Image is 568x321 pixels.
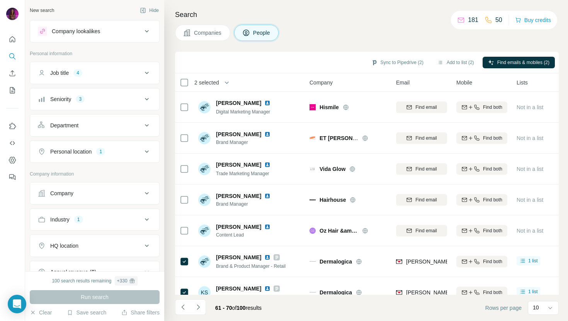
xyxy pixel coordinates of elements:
[310,79,333,86] span: Company
[483,57,555,68] button: Find emails & mobiles (2)
[483,135,502,142] span: Find both
[30,171,160,177] p: Company information
[310,292,316,293] img: Logo of Dermalogica
[533,304,539,311] p: 10
[216,223,261,231] span: [PERSON_NAME]
[216,285,261,292] span: [PERSON_NAME]
[50,122,78,129] div: Department
[320,196,346,204] span: Hairhouse
[396,258,402,265] img: provider findymail logo
[456,287,507,298] button: Find both
[310,197,316,203] img: Logo of Hairhouse
[517,197,543,203] span: Not in a list
[67,309,106,316] button: Save search
[198,163,211,175] img: Avatar
[216,231,274,238] span: Content Lead
[52,27,100,35] div: Company lookalikes
[396,163,447,175] button: Find email
[175,299,190,315] button: Navigate to previous page
[264,224,270,230] img: LinkedIn logo
[396,194,447,206] button: Find email
[6,136,19,150] button: Use Surfe API
[483,166,502,172] span: Find both
[320,165,345,173] span: Vida Glow
[310,137,316,139] img: Logo of ET Browne Drug Co. Inc.
[30,116,159,135] button: Department
[215,305,232,311] span: 61 - 70
[415,196,437,203] span: Find email
[216,293,280,300] span: Brand Manager
[320,227,358,235] span: Oz Hair &amp; Beauty
[320,258,352,265] span: Dermalogica
[198,255,211,268] img: Avatar
[6,32,19,46] button: Quick start
[50,242,78,250] div: HQ location
[456,225,507,237] button: Find both
[528,257,538,264] span: 1 list
[117,277,128,284] div: + 330
[415,104,437,111] span: Find email
[198,225,211,237] img: Avatar
[190,299,206,315] button: Navigate to next page
[216,99,261,107] span: [PERSON_NAME]
[194,79,219,86] span: 2 selected
[50,69,69,77] div: Job title
[485,304,522,312] span: Rows per page
[30,64,159,82] button: Job title4
[515,15,551,25] button: Buy credits
[483,258,502,265] span: Find both
[216,192,261,200] span: [PERSON_NAME]
[310,228,316,234] img: Logo of Oz Hair &amp; Beauty
[320,289,352,296] span: Dermalogica
[468,15,478,25] p: 181
[264,162,270,168] img: LinkedIn logo
[456,194,507,206] button: Find both
[415,135,437,142] span: Find email
[30,263,159,281] button: Annual revenue ($)
[215,305,262,311] span: results
[30,309,52,316] button: Clear
[264,254,270,260] img: LinkedIn logo
[456,101,507,113] button: Find both
[415,227,437,234] span: Find email
[216,201,274,208] span: Brand Manager
[456,163,507,175] button: Find both
[216,171,269,176] span: Trade Marketing Manager
[30,237,159,255] button: HQ location
[396,225,447,237] button: Find email
[6,153,19,167] button: Dashboard
[52,276,137,286] div: 100 search results remaining
[8,295,26,313] div: Open Intercom Messenger
[216,161,261,169] span: [PERSON_NAME]
[216,130,261,138] span: [PERSON_NAME]
[432,57,480,68] button: Add to list (2)
[74,216,83,223] div: 1
[30,90,159,108] button: Seniority3
[396,289,402,296] img: provider findymail logo
[528,288,538,295] span: 1 list
[264,131,270,137] img: LinkedIn logo
[194,29,222,37] span: Companies
[50,268,96,276] div: Annual revenue ($)
[198,132,211,144] img: Avatar
[216,109,270,115] span: Digital Marketing Manager
[6,8,19,20] img: Avatar
[320,103,339,111] span: Hismile
[483,289,502,296] span: Find both
[6,66,19,80] button: Enrich CSV
[264,193,270,199] img: LinkedIn logo
[216,264,286,269] span: Brand & Product Manager - Retail
[415,166,437,172] span: Find email
[76,96,85,103] div: 3
[310,104,316,110] img: Logo of Hismile
[236,305,245,311] span: 100
[483,104,502,111] span: Find both
[396,132,447,144] button: Find email
[121,309,160,316] button: Share filters
[6,49,19,63] button: Search
[6,119,19,133] button: Use Surfe on LinkedIn
[6,83,19,97] button: My lists
[216,253,261,261] span: [PERSON_NAME]
[517,79,528,86] span: Lists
